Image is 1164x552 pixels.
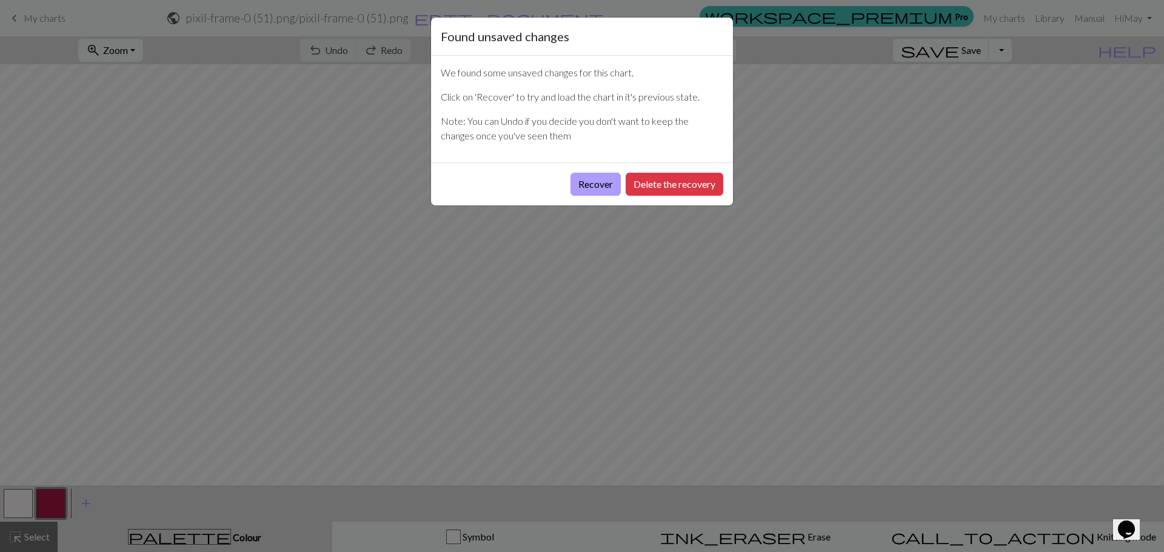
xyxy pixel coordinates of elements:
[441,90,723,104] p: Click on 'Recover' to try and load the chart in it's previous state.
[1113,504,1152,540] iframe: chat widget
[441,65,723,80] p: We found some unsaved changes for this chart.
[570,173,621,196] button: Recover
[441,114,723,143] p: Note: You can Undo if you decide you don't want to keep the changes once you've seen them
[441,27,569,45] h5: Found unsaved changes
[626,173,723,196] button: Delete the recovery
